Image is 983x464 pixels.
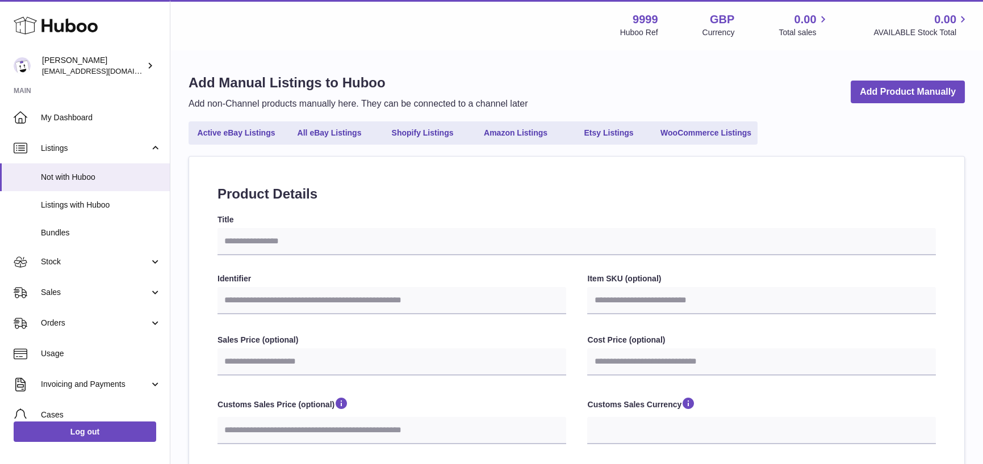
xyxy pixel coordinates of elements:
p: Add non-Channel products manually here. They can be connected to a channel later [189,98,528,110]
label: Identifier [217,273,566,284]
span: 0.00 [934,12,956,27]
div: Huboo Ref [620,27,658,38]
a: WooCommerce Listings [656,124,755,142]
label: Sales Price (optional) [217,335,566,345]
div: [PERSON_NAME] [42,55,144,77]
strong: GBP [710,12,734,27]
a: Etsy Listings [563,124,654,142]
a: Shopify Listings [377,124,468,142]
div: Currency [702,27,735,38]
label: Item SKU (optional) [587,273,936,284]
span: Bundles [41,227,161,238]
span: [EMAIL_ADDRESS][DOMAIN_NAME] [42,66,167,75]
span: Invoicing and Payments [41,379,149,390]
span: Not with Huboo [41,172,161,183]
a: Amazon Listings [470,124,561,142]
span: 0.00 [794,12,817,27]
label: Title [217,214,936,225]
span: My Dashboard [41,112,161,123]
a: Add Product Manually [851,81,965,104]
h1: Add Manual Listings to Huboo [189,74,528,92]
span: Orders [41,318,149,328]
span: Cases [41,410,161,420]
a: Active eBay Listings [191,124,282,142]
label: Cost Price (optional) [587,335,936,345]
span: Usage [41,348,161,359]
a: Log out [14,421,156,442]
label: Customs Sales Currency [587,396,936,414]
a: All eBay Listings [284,124,375,142]
h2: Product Details [217,185,936,203]
a: 0.00 AVAILABLE Stock Total [873,12,969,38]
a: 0.00 Total sales [779,12,829,38]
span: AVAILABLE Stock Total [873,27,969,38]
span: Total sales [779,27,829,38]
span: Listings with Huboo [41,200,161,210]
span: Listings [41,143,149,154]
img: internalAdmin-9999@internal.huboo.com [14,57,31,74]
label: Customs Sales Price (optional) [217,396,566,414]
strong: 9999 [633,12,658,27]
span: Stock [41,256,149,267]
span: Sales [41,287,149,298]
